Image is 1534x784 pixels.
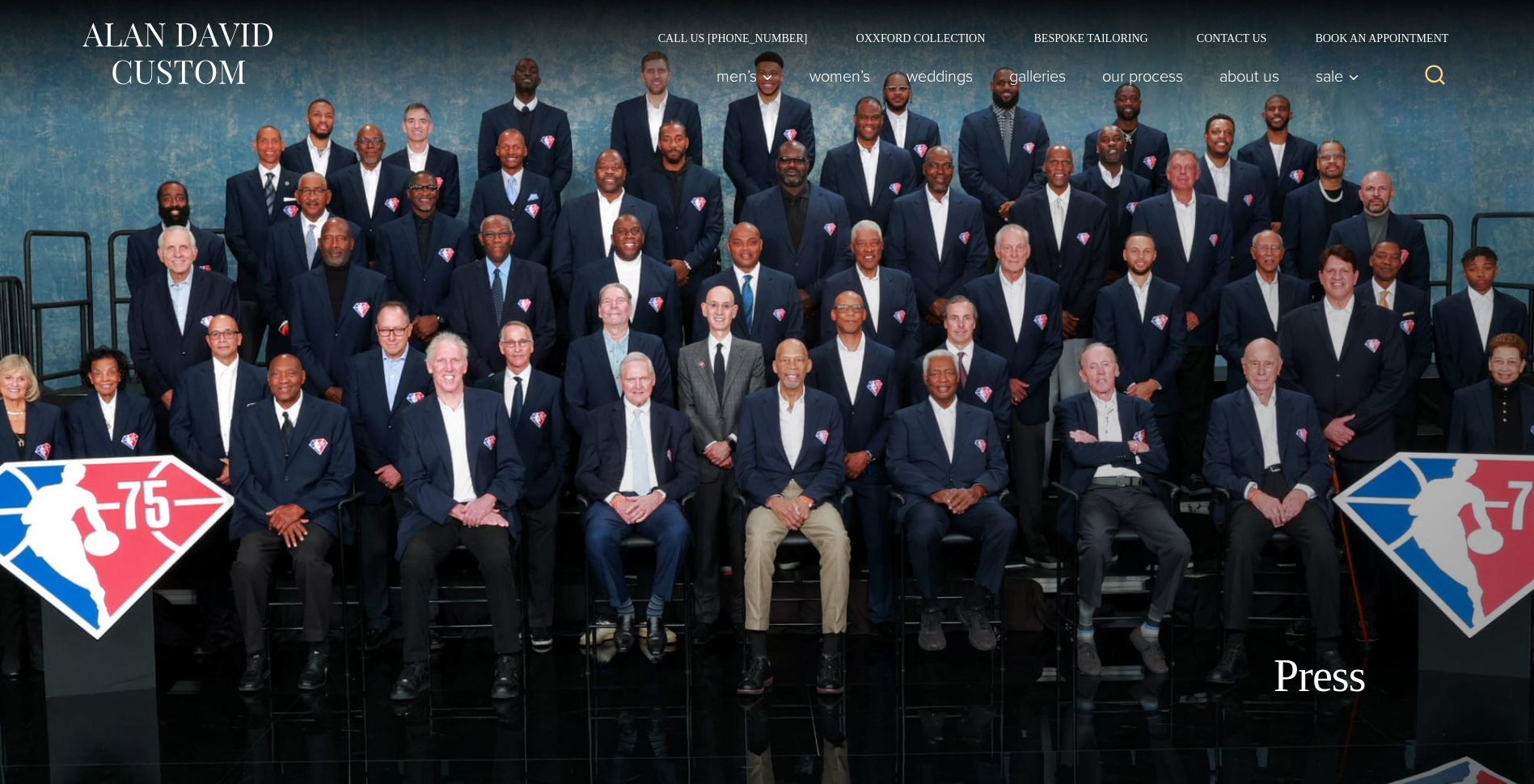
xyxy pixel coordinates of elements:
[80,18,274,90] img: Alan David Custom
[698,60,1367,92] nav: Primary Navigation
[1316,68,1359,84] span: Sale
[1009,32,1172,44] a: Bespoke Tailoring
[791,60,888,92] a: Women’s
[716,68,773,84] span: Men’s
[991,60,1084,92] a: Galleries
[634,32,832,44] a: Call Us [PHONE_NUMBER]
[1274,649,1365,703] h1: Press
[1173,32,1291,44] a: Contact Us
[831,32,1009,44] a: Oxxford Collection
[888,60,991,92] a: weddings
[634,32,1455,44] nav: Secondary Navigation
[1201,60,1297,92] a: About Us
[1291,32,1454,44] a: Book an Appointment
[1084,60,1201,92] a: Our Process
[1416,57,1455,95] button: View Search Form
